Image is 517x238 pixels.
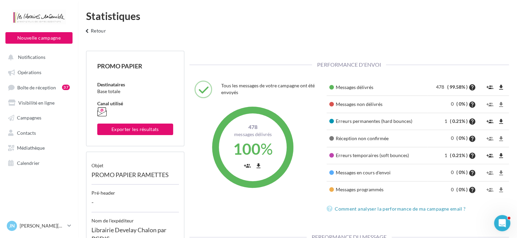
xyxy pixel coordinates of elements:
[450,152,467,158] span: ( 0.21% )
[4,111,74,123] a: Campagnes
[485,133,495,144] button: group_add
[91,169,179,185] div: PROMO PAPIER RAMETTES
[456,135,467,141] span: ( 0% )
[487,84,493,91] i: group_add
[498,152,504,159] i: file_download
[97,101,123,106] span: Canal utilisé
[224,138,282,160] div: %
[450,118,467,124] span: ( 0.21% )
[17,130,36,135] span: Contacts
[5,219,73,232] a: JN [PERSON_NAME][DATE]
[97,62,173,70] div: PROMO PAPIER
[18,100,55,105] span: Visibilité en ligne
[18,69,41,75] span: Opérations
[487,152,493,159] i: group_add
[456,101,467,107] span: ( 0% )
[496,150,506,161] button: file_download
[91,157,179,169] div: objet
[20,222,65,229] p: [PERSON_NAME][DATE]
[4,141,74,153] a: Médiathèque
[487,118,493,125] i: group_add
[4,51,71,63] button: Notifications
[244,163,251,169] i: group_add
[451,187,455,192] span: 0
[487,170,493,176] i: group_add
[485,167,495,178] button: group_add
[253,160,264,171] button: file_download
[17,84,56,90] span: Boîte de réception
[447,84,467,90] span: ( 99.58% )
[468,152,476,159] i: help
[498,101,504,108] i: file_download
[485,99,495,110] button: group_add
[327,79,427,96] td: Messages délivrés
[91,196,179,212] div: -
[312,61,386,68] span: Performance d'envoi
[4,156,74,169] a: Calendrier
[4,81,74,93] a: Boîte de réception37
[327,181,427,198] td: Messages programmés
[4,126,74,138] a: Contacts
[97,82,125,87] span: Destinataires
[485,82,495,93] button: group_add
[327,130,427,147] td: Réception non confirmée
[496,184,506,195] button: file_download
[485,150,495,161] button: group_add
[86,11,509,21] div: Statistiques
[436,84,446,90] span: 478
[496,99,506,110] button: file_download
[451,101,455,107] span: 0
[255,163,262,169] i: file_download
[456,187,467,192] span: ( 0% )
[468,84,476,91] i: help
[468,187,476,193] i: help
[468,118,476,125] i: help
[91,212,179,224] div: Nom de l'expéditeur
[224,123,282,131] span: 478
[496,116,506,127] button: file_download
[468,101,476,108] i: help
[327,113,427,130] td: Erreurs permanentes (hard bounces)
[456,169,467,175] span: ( 0% )
[487,101,493,108] i: group_add
[451,135,455,141] span: 0
[62,85,70,90] div: 37
[9,222,15,229] span: JN
[498,170,504,176] i: file_download
[494,215,510,231] iframe: Intercom live chat
[498,135,504,142] i: file_download
[97,124,173,135] button: Exporter les résultats
[233,139,261,158] span: 100
[4,66,74,78] a: Opérations
[487,135,493,142] i: group_add
[485,116,495,127] button: group_add
[17,145,45,151] span: Médiathèque
[97,88,173,95] div: Base totale
[498,118,504,125] i: file_download
[444,152,449,158] span: 1
[81,26,109,40] button: Retour
[498,187,504,193] i: file_download
[18,54,45,60] span: Notifications
[327,147,427,164] td: Erreurs temporaires (soft bounces)
[498,84,504,91] i: file_download
[496,133,506,144] button: file_download
[5,32,73,44] button: Nouvelle campagne
[468,135,476,142] i: help
[327,164,427,181] td: Messages en cours d'envoi
[234,131,271,137] span: Messages délivrés
[485,184,495,195] button: group_add
[496,82,506,93] button: file_download
[17,115,41,121] span: Campagnes
[327,205,468,213] a: Comment analyser la performance de ma campagne email ?
[487,187,493,193] i: group_add
[91,185,179,196] div: Pré-header
[468,170,476,176] i: help
[83,28,91,35] i: keyboard_arrow_left
[451,169,455,175] span: 0
[444,118,449,124] span: 1
[242,160,252,171] button: group_add
[496,167,506,178] button: file_download
[221,81,316,98] div: Tous les messages de votre campagne ont été envoyés
[17,160,40,166] span: Calendrier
